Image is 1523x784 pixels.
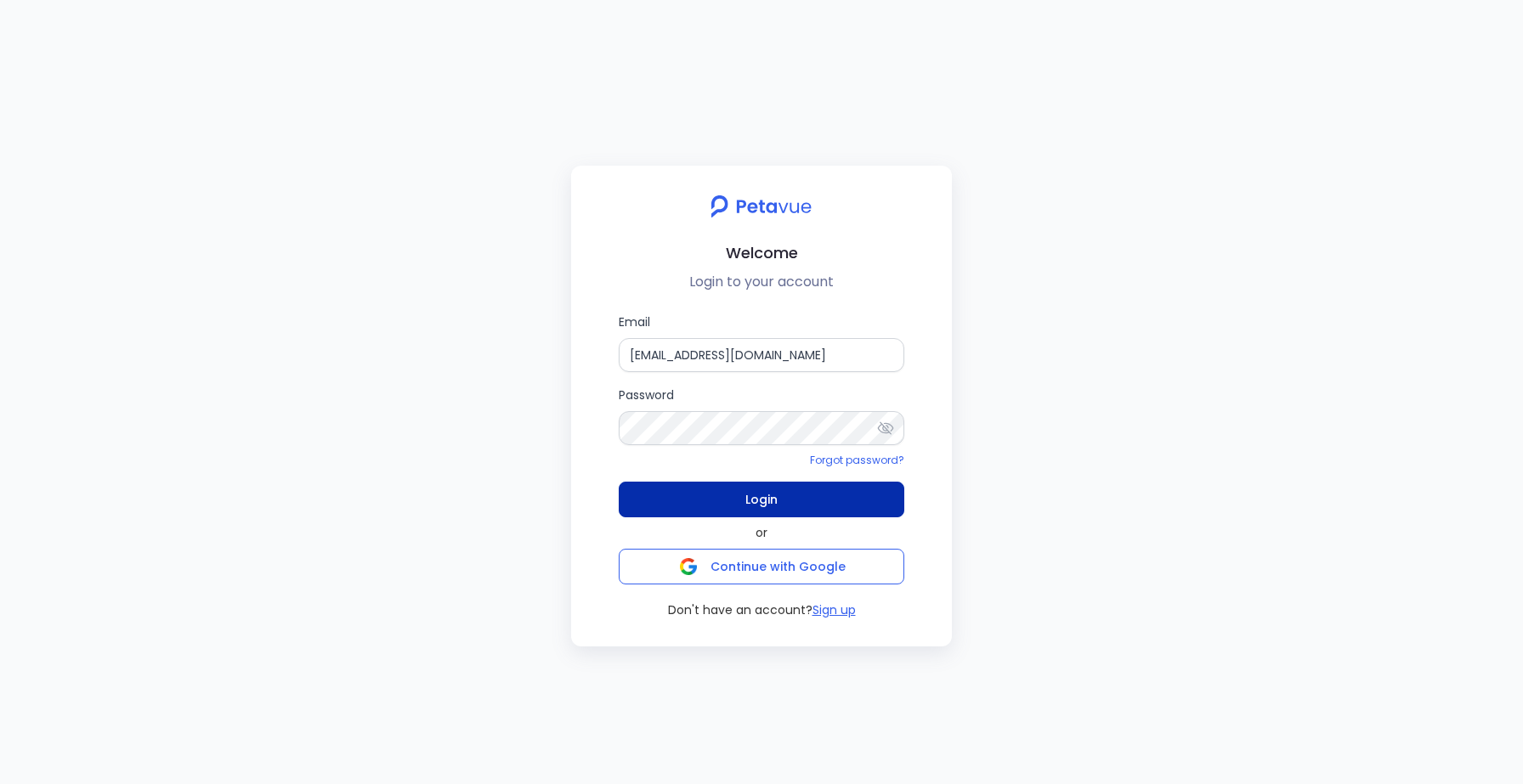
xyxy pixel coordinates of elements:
span: Continue with Google [711,558,846,575]
label: Email [619,313,904,372]
img: petavue logo [699,186,823,227]
p: Login to your account [585,272,938,292]
label: Password [619,386,904,445]
button: Continue with Google [619,549,904,584]
a: Forgot password? [810,453,904,467]
span: or [756,524,767,542]
button: Login [619,482,904,517]
span: Don't have an account? [668,601,812,619]
input: Password [619,411,904,445]
h2: Welcome [585,240,938,265]
button: Sign up [812,601,856,619]
input: Email [619,338,904,372]
span: Login [745,488,778,511]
